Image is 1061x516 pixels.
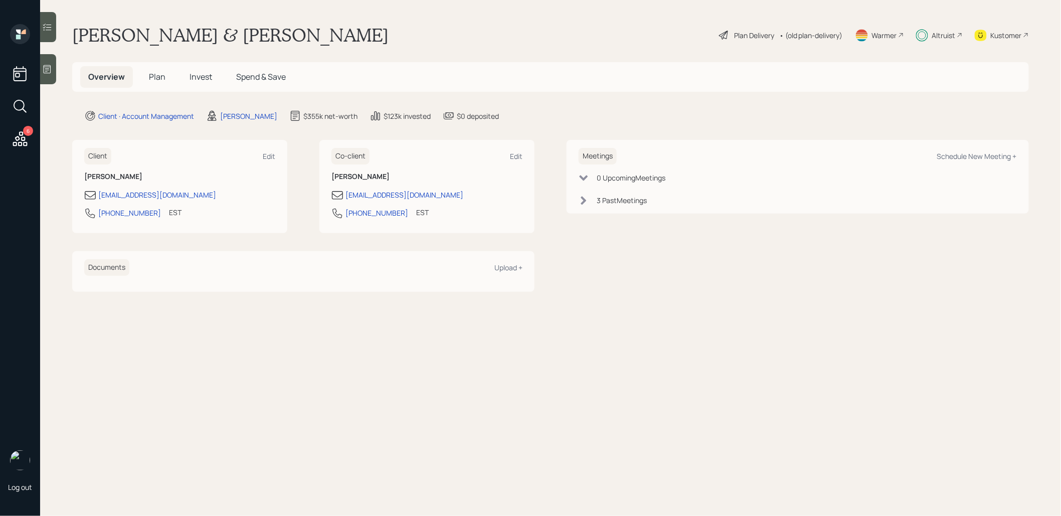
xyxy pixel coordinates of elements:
div: [PERSON_NAME] [220,111,277,121]
h6: Meetings [579,148,617,164]
img: treva-nostdahl-headshot.png [10,450,30,470]
div: [EMAIL_ADDRESS][DOMAIN_NAME] [345,190,463,200]
span: Invest [190,71,212,82]
span: Plan [149,71,165,82]
h6: Documents [84,259,129,276]
div: 3 Past Meeting s [597,195,647,206]
div: EST [416,207,429,218]
h6: Co-client [331,148,370,164]
div: Plan Delivery [734,30,774,41]
div: Edit [510,151,522,161]
span: Spend & Save [236,71,286,82]
h1: [PERSON_NAME] & [PERSON_NAME] [72,24,389,46]
span: Overview [88,71,125,82]
div: Altruist [932,30,956,41]
div: EST [169,207,182,218]
div: Warmer [872,30,897,41]
div: Client · Account Management [98,111,194,121]
div: $355k net-worth [303,111,358,121]
div: [EMAIL_ADDRESS][DOMAIN_NAME] [98,190,216,200]
div: 0 Upcoming Meeting s [597,173,665,183]
h6: [PERSON_NAME] [331,173,522,181]
div: 6 [23,126,33,136]
div: Log out [8,482,32,492]
div: [PHONE_NUMBER] [345,208,408,218]
div: [PHONE_NUMBER] [98,208,161,218]
div: $0 deposited [457,111,499,121]
h6: Client [84,148,111,164]
div: $123k invested [384,111,431,121]
div: Schedule New Meeting + [937,151,1017,161]
h6: [PERSON_NAME] [84,173,275,181]
div: Edit [263,151,275,161]
div: Kustomer [991,30,1022,41]
div: Upload + [494,263,522,272]
div: • (old plan-delivery) [779,30,843,41]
